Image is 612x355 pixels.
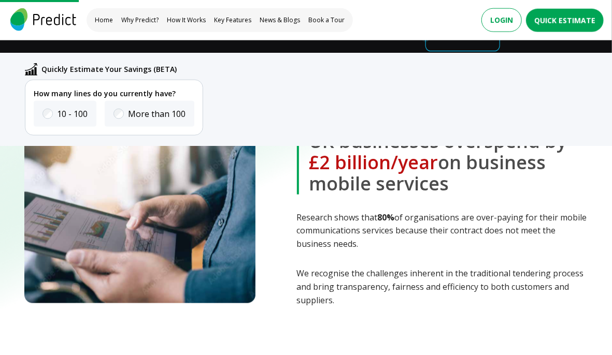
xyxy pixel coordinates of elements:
[297,267,588,307] p: We recognise the challenges inherent in the traditional tendering process and bring transparency,...
[34,88,194,99] p: How many lines do you currently have?
[24,130,255,303] img: solution-banner
[308,16,345,24] a: Book a Tour
[95,16,113,24] a: Home
[25,63,37,76] img: abc
[481,8,522,32] button: Login
[128,108,186,120] label: More than 100
[214,16,251,24] a: Key Features
[8,8,78,31] img: logo
[121,16,159,24] a: Why Predict?
[526,9,604,32] button: Quick Estimate
[378,212,395,223] strong: 80%
[297,130,588,195] b: UK businesses overspend by on business mobile services
[41,64,177,75] p: Quickly Estimate Your Savings (BETA)
[57,108,88,120] label: 10 - 100
[309,150,438,175] span: £2 billion/year
[297,211,588,251] p: Research shows that of organisations are over-paying for their mobile communications services bec...
[260,16,300,24] a: News & Blogs
[167,16,206,24] a: How It Works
